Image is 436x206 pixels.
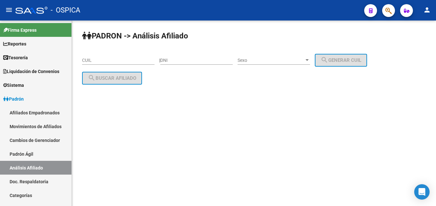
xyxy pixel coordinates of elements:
span: Reportes [3,40,26,47]
mat-icon: search [321,56,328,64]
mat-icon: menu [5,6,13,14]
div: | [159,58,372,63]
span: - OSPICA [51,3,80,17]
mat-icon: person [423,6,431,14]
span: Sexo [238,58,304,63]
span: Sistema [3,82,24,89]
span: Generar CUIL [321,57,361,63]
strong: PADRON -> Análisis Afiliado [82,31,188,40]
span: Firma Express [3,27,37,34]
span: Padrón [3,95,24,103]
mat-icon: search [88,74,96,82]
button: Buscar afiliado [82,72,142,85]
button: Generar CUIL [315,54,367,67]
div: Open Intercom Messenger [414,184,430,200]
span: Tesorería [3,54,28,61]
span: Buscar afiliado [88,75,136,81]
span: Liquidación de Convenios [3,68,59,75]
